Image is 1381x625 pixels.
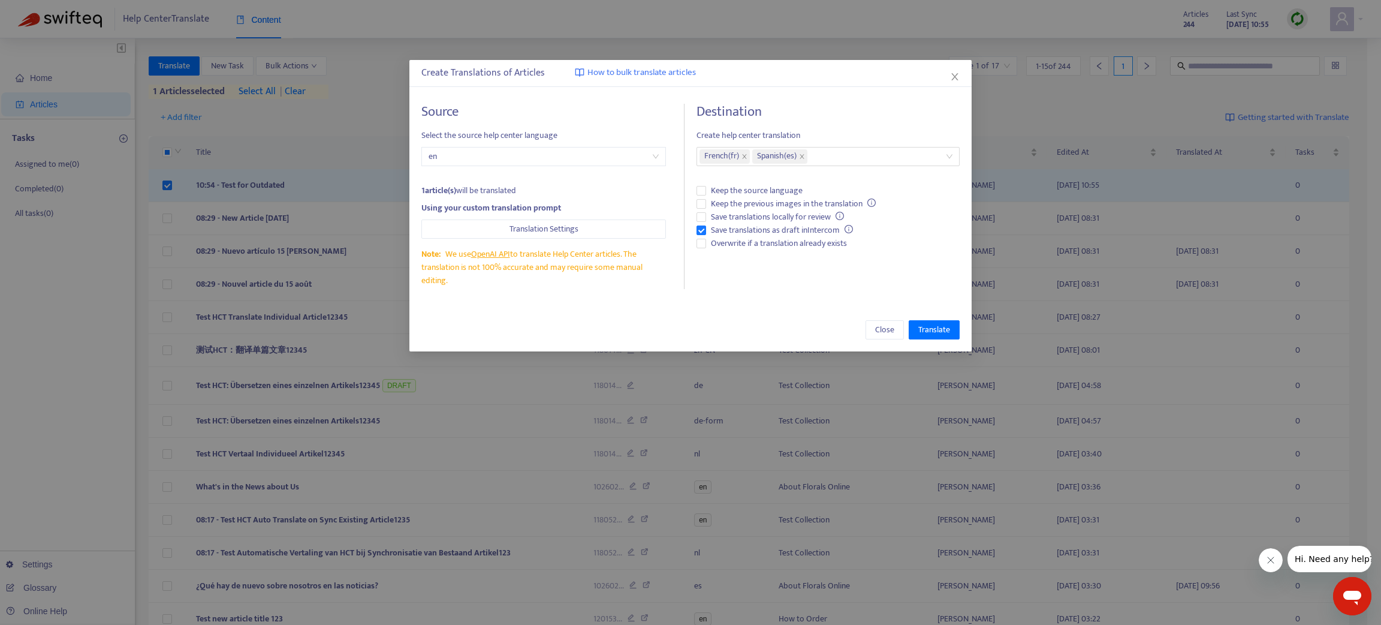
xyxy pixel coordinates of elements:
span: info-circle [867,199,876,207]
span: Save translations as draft in Intercom [706,224,858,237]
span: Select the source help center language [421,129,666,142]
strong: 1 article(s) [421,184,456,197]
a: OpenAI API [471,247,510,261]
div: will be translated [421,184,666,197]
div: Create Translations of Articles [421,66,960,80]
a: How to bulk translate articles [575,66,696,80]
span: close [799,154,805,160]
span: Note: [421,247,441,261]
iframe: Close message [1259,548,1283,572]
span: How to bulk translate articles [587,66,696,80]
button: Close [948,70,961,83]
h4: Destination [696,104,960,120]
span: Hi. Need any help? [7,8,86,18]
iframe: Message from company [1287,546,1371,572]
button: Translate [909,320,960,339]
img: image-link [575,68,584,77]
span: Save translations locally for review [706,211,849,224]
span: en [429,148,659,166]
span: Translation Settings [509,223,578,236]
span: close [741,154,747,160]
span: French ( fr ) [704,149,739,164]
span: close [950,72,960,82]
h4: Source [421,104,666,120]
div: Using your custom translation prompt [421,202,666,215]
span: Keep the source language [706,184,807,197]
span: Spanish ( es ) [757,149,797,164]
span: Translate [918,323,950,336]
div: We use to translate Help Center articles. The translation is not 100% accurate and may require so... [421,248,666,287]
span: Overwrite if a translation already exists [706,237,852,250]
span: Create help center translation [696,129,960,142]
span: Close [875,323,894,336]
button: Translation Settings [421,220,666,239]
span: info-circle [845,225,853,233]
span: info-circle [836,212,844,220]
span: Keep the previous images in the translation [706,197,881,211]
iframe: Button to launch messaging window [1333,577,1371,615]
button: Close [866,320,904,339]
